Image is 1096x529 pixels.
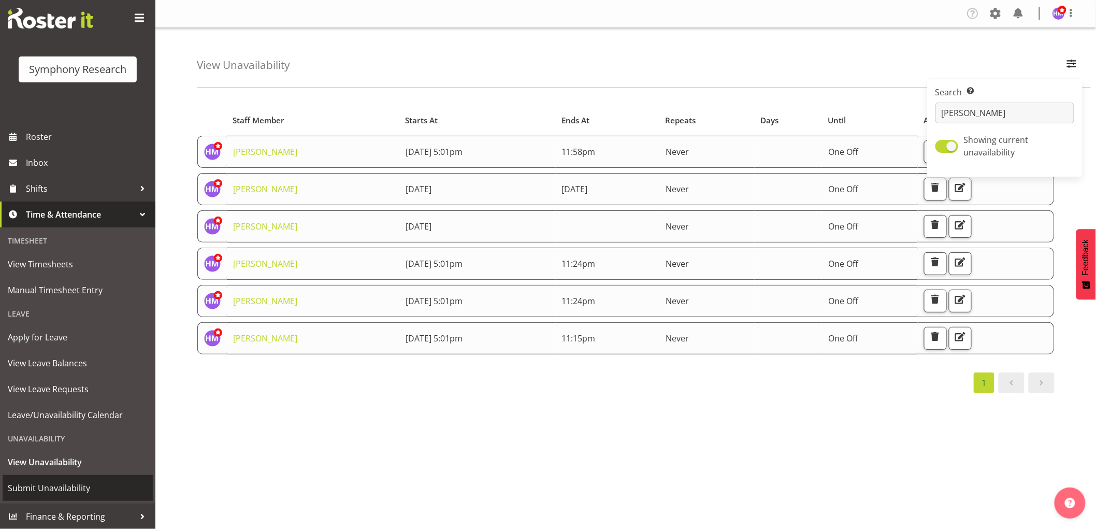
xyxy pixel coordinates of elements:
a: Apply for Leave [3,324,153,350]
span: View Timesheets [8,256,148,272]
a: View Unavailability [3,449,153,475]
a: Submit Unavailability [3,475,153,501]
span: Finance & Reporting [26,509,135,524]
button: Edit Unavailability [949,215,972,238]
span: Never [666,146,689,158]
div: Symphony Research [29,62,126,77]
img: hitesh-makan1261.jpg [204,293,221,309]
span: Submit Unavailability [8,480,148,496]
span: One Off [828,333,858,344]
img: Rosterit website logo [8,8,93,28]
img: hitesh-makan1261.jpg [204,181,221,197]
span: Feedback [1081,239,1091,276]
span: [DATE] [406,221,431,232]
span: Showing current unavailability [964,134,1029,158]
span: Actions [924,115,951,126]
button: Edit Unavailability [949,178,972,201]
button: Delete Unavailability [924,140,947,163]
span: Shifts [26,181,135,196]
span: [DATE] 5:01pm [406,333,463,344]
span: Leave/Unavailability Calendar [8,407,148,423]
span: Starts At [406,115,438,126]
span: One Off [828,258,858,269]
img: hitesh-makan1261.jpg [1052,7,1065,20]
button: Feedback - Show survey [1076,229,1096,299]
span: View Leave Balances [8,355,148,371]
a: View Leave Balances [3,350,153,376]
button: Delete Unavailability [924,290,947,312]
a: [PERSON_NAME] [233,295,297,307]
span: [DATE] 5:01pm [406,295,463,307]
span: Ends At [561,115,589,126]
span: 11:58pm [562,146,596,158]
span: Never [666,295,689,307]
span: Never [666,221,689,232]
input: Search [935,103,1074,123]
span: Manual Timesheet Entry [8,282,148,298]
button: Edit Unavailability [949,290,972,312]
span: Roster [26,129,150,145]
h4: View Unavailability [197,59,290,71]
span: 11:24pm [562,295,596,307]
span: One Off [828,295,858,307]
button: Delete Unavailability [924,252,947,275]
a: [PERSON_NAME] [233,333,297,344]
img: hitesh-makan1261.jpg [204,255,221,272]
a: View Timesheets [3,251,153,277]
a: [PERSON_NAME] [233,146,297,158]
div: Leave [3,303,153,324]
button: Delete Unavailability [924,327,947,350]
a: [PERSON_NAME] [233,258,297,269]
span: [DATE] [562,183,588,195]
span: Never [666,183,689,195]
button: Delete Unavailability [924,215,947,238]
img: hitesh-makan1261.jpg [204,144,221,160]
span: Apply for Leave [8,330,148,345]
span: Never [666,258,689,269]
a: [PERSON_NAME] [233,183,297,195]
span: One Off [828,221,858,232]
span: Until [828,115,846,126]
span: Days [760,115,778,126]
span: View Leave Requests [8,381,148,397]
button: Edit Unavailability [949,327,972,350]
span: One Off [828,146,858,158]
a: Leave/Unavailability Calendar [3,402,153,428]
a: View Leave Requests [3,376,153,402]
span: Inbox [26,155,150,170]
label: Search [935,86,1074,98]
img: hitesh-makan1261.jpg [204,330,221,347]
a: Manual Timesheet Entry [3,277,153,303]
a: [PERSON_NAME] [233,221,297,232]
img: help-xxl-2.png [1065,498,1075,508]
span: Never [666,333,689,344]
button: Edit Unavailability [949,252,972,275]
button: Filter Employees [1061,54,1083,77]
span: 11:24pm [562,258,596,269]
span: [DATE] [406,183,431,195]
span: Repeats [665,115,696,126]
span: View Unavailability [8,454,148,470]
span: 11:15pm [562,333,596,344]
span: Staff Member [233,115,284,126]
img: hitesh-makan1261.jpg [204,218,221,235]
button: Delete Unavailability [924,178,947,201]
span: One Off [828,183,858,195]
div: Unavailability [3,428,153,449]
span: Time & Attendance [26,207,135,222]
span: [DATE] 5:01pm [406,258,463,269]
span: [DATE] 5:01pm [406,146,463,158]
div: Timesheet [3,230,153,251]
